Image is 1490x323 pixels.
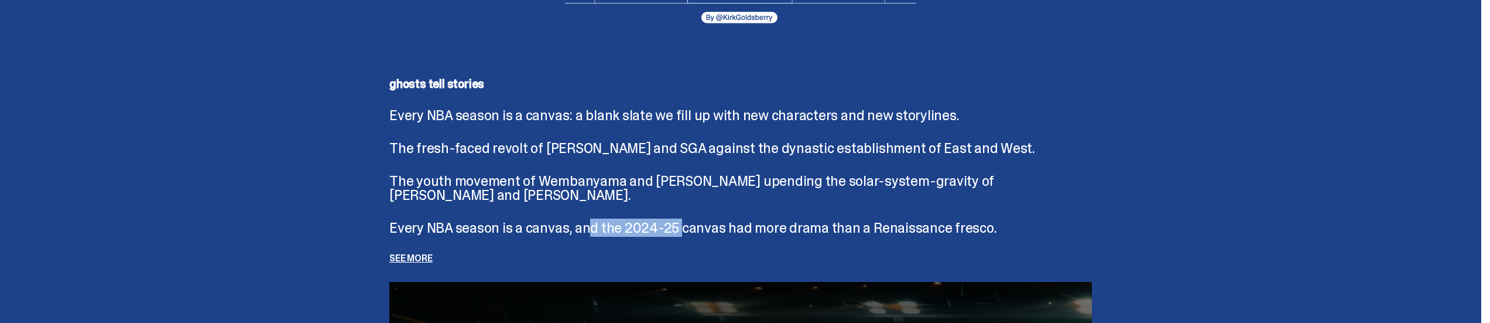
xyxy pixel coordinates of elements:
p: Every NBA season is a canvas: a blank slate we fill up with new characters and new storylines. [389,108,1092,123]
p: See more [389,254,1092,263]
p: The fresh-faced revolt of [PERSON_NAME] and SGA against the dynastic establishment of East and West. [389,141,1092,155]
p: ghosts tell stories [389,78,1092,90]
p: Every NBA season is a canvas, and the 2024-25 canvas had more drama than a Renaissance fresco. [389,221,1092,235]
p: The youth movement of Wembanyama and [PERSON_NAME] upending the solar-system-gravity of [PERSON_N... [389,174,1092,202]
